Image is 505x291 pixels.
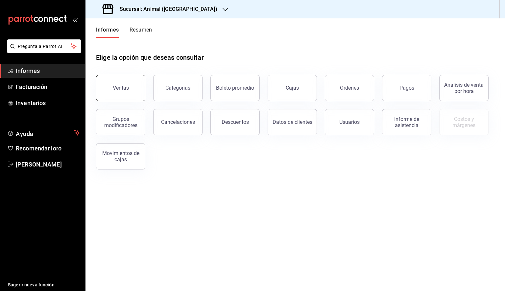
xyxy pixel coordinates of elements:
button: Descuentos [210,109,260,135]
font: Elige la opción que deseas consultar [96,54,204,61]
button: Informe de asistencia [382,109,431,135]
font: Órdenes [340,85,359,91]
font: Pregunta a Parrot AI [18,44,62,49]
button: Pagos [382,75,431,101]
a: Pregunta a Parrot AI [5,48,81,55]
button: Datos de clientes [268,109,317,135]
font: Pagos [399,85,414,91]
button: Grupos modificadores [96,109,145,135]
font: Ayuda [16,130,34,137]
font: Datos de clientes [273,119,312,125]
button: Usuarios [325,109,374,135]
font: Análisis de venta por hora [444,82,484,94]
button: Movimientos de cajas [96,143,145,169]
button: Categorías [153,75,203,101]
div: pestañas de navegación [96,26,152,38]
button: Cancelaciones [153,109,203,135]
button: Pregunta a Parrot AI [7,39,81,53]
font: Usuarios [339,119,360,125]
button: Órdenes [325,75,374,101]
button: Cajas [268,75,317,101]
font: Facturación [16,83,47,90]
font: Resumen [130,27,152,33]
button: Contrata inventarios para ver este informe [439,109,489,135]
font: Descuentos [222,119,249,125]
font: Sugerir nueva función [8,282,55,287]
font: Cajas [286,85,299,91]
font: Categorías [165,85,190,91]
font: [PERSON_NAME] [16,161,62,168]
button: Ventas [96,75,145,101]
font: Informe de asistencia [394,116,419,128]
font: Movimientos de cajas [102,150,139,163]
font: Cancelaciones [161,119,195,125]
font: Boleto promedio [216,85,254,91]
button: Análisis de venta por hora [439,75,489,101]
font: Sucursal: Animal ([GEOGRAPHIC_DATA]) [120,6,217,12]
font: Inventarios [16,100,46,106]
font: Grupos modificadores [104,116,137,128]
button: Boleto promedio [210,75,260,101]
font: Informes [16,67,40,74]
font: Informes [96,27,119,33]
font: Recomendar loro [16,145,61,152]
font: Ventas [113,85,129,91]
button: abrir_cajón_menú [72,17,78,22]
font: Costos y márgenes [452,116,475,128]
